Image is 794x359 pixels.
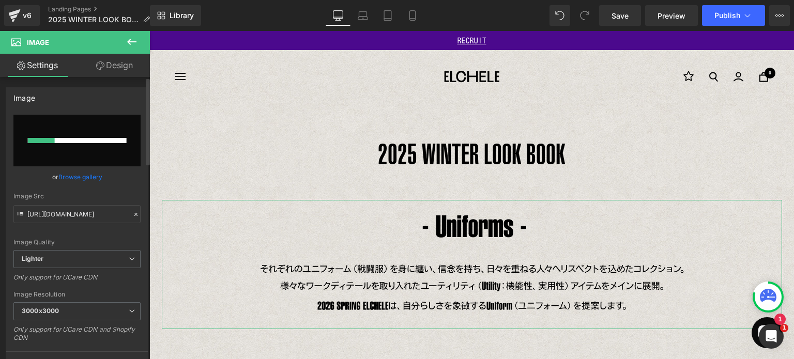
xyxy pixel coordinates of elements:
div: v6 [21,9,34,22]
div: Image Quality [13,239,141,246]
inbox-online-store-chat: Shopifyオンラインストアチャット [599,286,636,320]
a: Preview [645,5,698,26]
b: Lighter [22,255,43,262]
b: 3000x3000 [22,307,59,315]
button: Undo [549,5,570,26]
input: Link [13,205,141,223]
a: カート [609,41,619,51]
a: Landing Pages [48,5,158,13]
a: New Library [150,5,201,26]
button: More [769,5,790,26]
button: Redo [574,5,595,26]
a: Design [77,54,152,77]
button: Publish [702,5,765,26]
cart-count: 0 [615,37,626,48]
span: Library [170,11,194,20]
div: Only support for UCare CDN and Shopify CDN [13,325,141,349]
div: or [13,171,141,182]
a: v6 [4,5,40,26]
span: Publish [714,11,740,20]
span: 2025 WINTER LOOK BOOK [48,15,139,24]
a: Browse gallery [58,168,102,186]
span: Preview [658,10,685,21]
span: Save [612,10,629,21]
a: ログイン [584,41,594,51]
a: Mobile [400,5,425,26]
a: Tablet [375,5,400,26]
iframe: Intercom live chat [759,324,784,349]
a: RECRUIT [308,6,337,13]
span: Image [27,38,49,46]
a: Laptop [350,5,375,26]
div: Image Src [13,193,141,200]
div: Only support for UCare CDN [13,273,141,288]
a: 検索 [560,41,569,51]
a: Desktop [326,5,350,26]
div: Image [13,88,35,102]
div: Image Resolution [13,291,141,298]
span: 1 [780,324,788,332]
